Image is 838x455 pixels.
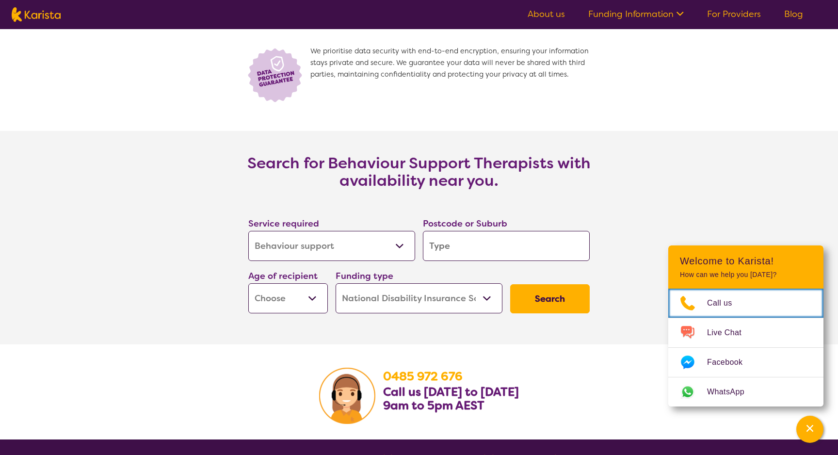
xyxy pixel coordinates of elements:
[12,7,61,22] img: Karista logo
[383,384,519,400] b: Call us [DATE] to [DATE]
[588,8,684,20] a: Funding Information
[707,8,761,20] a: For Providers
[680,255,812,267] h2: Welcome to Karista!
[707,385,756,399] span: WhatsApp
[707,355,754,370] span: Facebook
[668,245,823,406] div: Channel Menu
[680,271,812,279] p: How can we help you [DATE]?
[668,289,823,406] ul: Choose channel
[510,284,590,313] button: Search
[707,296,744,310] span: Call us
[796,416,823,443] button: Channel Menu
[248,218,319,229] label: Service required
[225,154,613,189] h3: Search for Behaviour Support Therapists with availability near you.
[423,218,507,229] label: Postcode or Suburb
[319,368,375,424] img: Karista Client Service
[423,231,590,261] input: Type
[707,325,753,340] span: Live Chat
[244,46,310,104] img: Lock icon
[336,270,393,282] label: Funding type
[310,46,594,104] span: We prioritise data security with end-to-end encryption, ensuring your information stays private a...
[248,270,318,282] label: Age of recipient
[528,8,565,20] a: About us
[383,369,463,384] a: 0485 972 676
[668,377,823,406] a: Web link opens in a new tab.
[383,398,484,413] b: 9am to 5pm AEST
[784,8,803,20] a: Blog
